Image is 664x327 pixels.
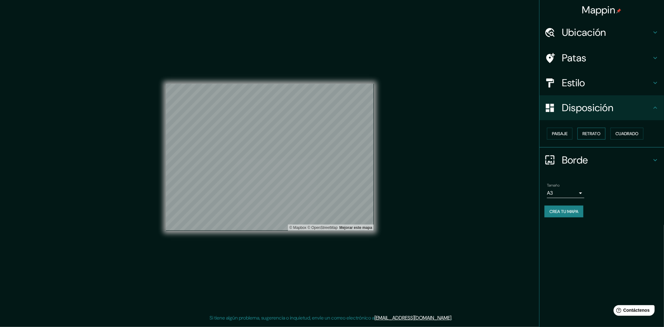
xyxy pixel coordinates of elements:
[308,225,338,230] a: Mapa de OpenStreet
[549,209,578,214] font: Crea tu mapa
[610,128,643,140] button: Cuadrado
[539,148,664,173] div: Borde
[547,190,553,196] font: A3
[452,314,453,321] font: .
[210,315,374,321] font: Si tiene algún problema, sugerencia o inquietud, envíe un correo electrónico a
[562,101,613,114] font: Disposición
[562,154,588,167] font: Borde
[582,131,600,136] font: Retrato
[562,26,606,39] font: Ubicación
[547,188,584,198] div: A3
[547,183,560,188] font: Tamaño
[544,206,583,217] button: Crea tu mapa
[562,76,585,89] font: Estilo
[339,225,372,230] a: Map feedback
[539,95,664,120] div: Disposición
[577,128,605,140] button: Retrato
[582,3,615,17] font: Mappin
[539,45,664,70] div: Patas
[609,303,657,320] iframe: Lanzador de widgets de ayuda
[374,315,451,321] a: [EMAIL_ADDRESS][DOMAIN_NAME]
[451,315,452,321] font: .
[615,131,638,136] font: Cuadrado
[552,131,567,136] font: Paisaje
[616,8,621,13] img: pin-icon.png
[166,84,374,231] canvas: Mapa
[290,225,307,230] font: © Mapbox
[562,51,586,64] font: Patas
[539,70,664,95] div: Estilo
[339,225,372,230] font: Mejorar este mapa
[308,225,338,230] font: © OpenStreetMap
[453,314,454,321] font: .
[290,225,307,230] a: Mapbox
[547,128,572,140] button: Paisaje
[539,20,664,45] div: Ubicación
